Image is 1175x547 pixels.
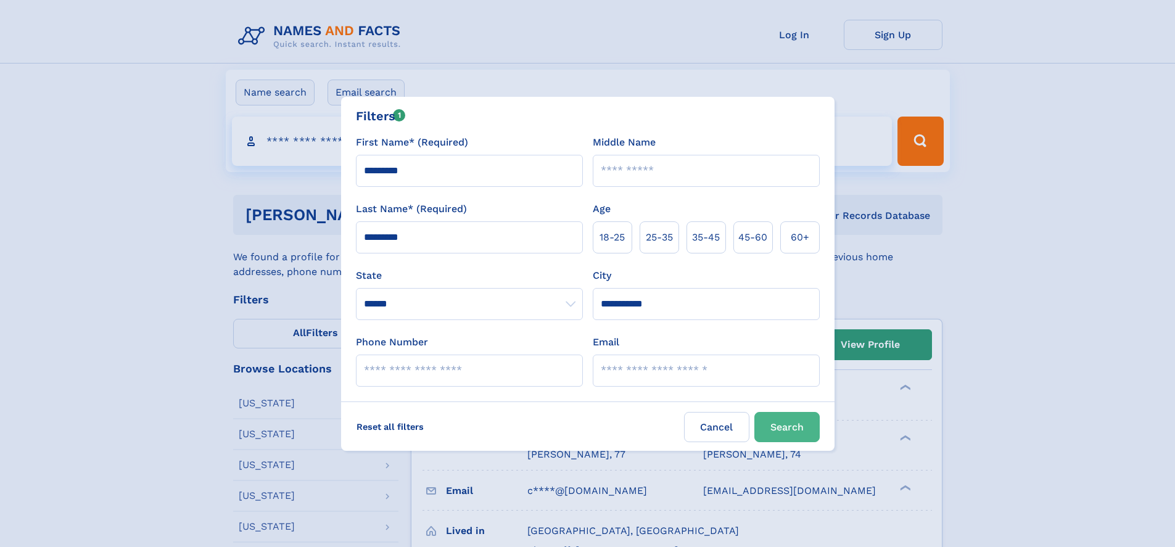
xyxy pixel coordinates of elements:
[738,230,767,245] span: 45‑60
[646,230,673,245] span: 25‑35
[692,230,720,245] span: 35‑45
[356,268,583,283] label: State
[348,412,432,442] label: Reset all filters
[593,268,611,283] label: City
[356,135,468,150] label: First Name* (Required)
[791,230,809,245] span: 60+
[356,107,406,125] div: Filters
[356,335,428,350] label: Phone Number
[754,412,820,442] button: Search
[593,135,656,150] label: Middle Name
[593,335,619,350] label: Email
[593,202,611,216] label: Age
[356,202,467,216] label: Last Name* (Required)
[600,230,625,245] span: 18‑25
[684,412,749,442] label: Cancel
